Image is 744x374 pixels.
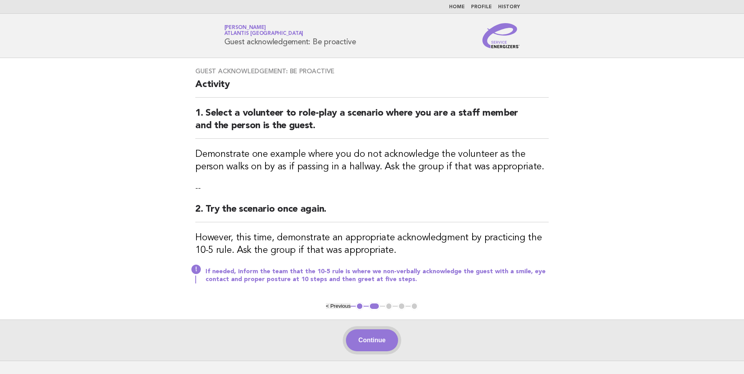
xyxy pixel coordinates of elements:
a: History [498,5,520,9]
button: < Previous [326,303,351,309]
a: Profile [471,5,492,9]
h1: Guest acknowledgement: Be proactive [224,25,356,46]
h3: However, this time, demonstrate an appropriate acknowledgment by practicing the 10-5 rule. Ask th... [195,232,549,257]
h2: Activity [195,78,549,98]
a: Home [449,5,465,9]
img: Service Energizers [482,23,520,48]
button: 1 [356,302,364,310]
span: Atlantis [GEOGRAPHIC_DATA] [224,31,304,36]
a: [PERSON_NAME]Atlantis [GEOGRAPHIC_DATA] [224,25,304,36]
button: Continue [346,329,398,351]
h2: 1. Select a volunteer to role-play a scenario where you are a staff member and the person is the ... [195,107,549,139]
h3: Demonstrate one example where you do not acknowledge the volunteer as the person walks on by as i... [195,148,549,173]
h3: Guest acknowledgement: Be proactive [195,67,549,75]
p: -- [195,183,549,194]
button: 2 [369,302,380,310]
h2: 2. Try the scenario once again. [195,203,549,222]
p: If needed, inform the team that the 10-5 rule is where we non-verbally acknowledge the guest with... [206,268,549,283]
